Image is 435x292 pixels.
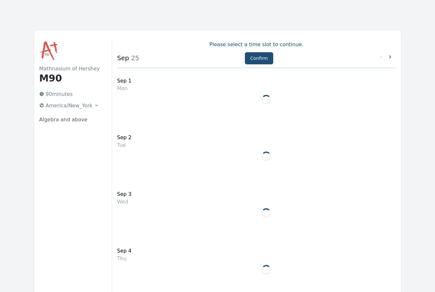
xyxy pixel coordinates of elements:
[39,116,102,124] p: Algebra and above
[117,54,129,62] strong: Sep
[117,255,132,262] div: Thu
[117,41,396,48] p: Please select a time slot to continue.
[39,73,102,84] h1: M90
[117,77,132,85] div: Sep 1
[37,89,102,99] p: 90 minutes
[117,134,132,141] div: Sep 2
[129,54,139,62] span: 25
[39,41,60,61] img: Mathnasium of Hershey
[117,190,132,198] div: Sep 3
[37,101,102,111] button: America/New_York
[117,85,132,92] div: Mon
[117,247,132,255] div: Sep 4
[117,198,132,206] div: Wed
[39,65,102,73] h2: Mathnasium of Hershey
[117,141,132,149] div: Tue
[245,52,273,64] button: Confirm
